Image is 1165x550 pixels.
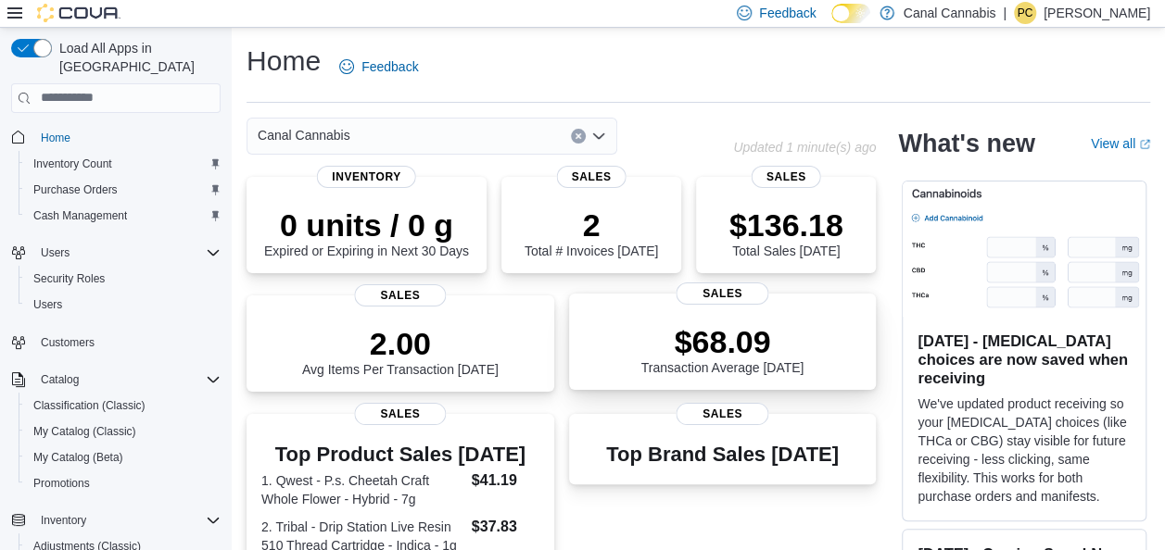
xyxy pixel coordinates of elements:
div: Patrick Ciantar [1014,2,1036,24]
div: Avg Items Per Transaction [DATE] [302,325,499,377]
span: Sales [354,403,446,425]
input: Dark Mode [831,4,870,23]
button: Users [19,292,228,318]
button: Users [33,242,77,264]
span: My Catalog (Beta) [26,446,221,469]
span: Catalog [33,369,221,391]
span: Feedback [361,57,418,76]
span: Feedback [759,4,816,22]
span: Customers [41,335,95,350]
button: Catalog [4,367,228,393]
span: Sales [354,284,446,306]
span: Sales [557,166,627,188]
h3: [DATE] - [MEDICAL_DATA] choices are now saved when receiving [918,331,1131,387]
span: Home [33,126,221,149]
span: Users [26,294,221,316]
p: | [1003,2,1007,24]
button: Inventory [4,507,228,533]
button: My Catalog (Beta) [19,444,228,470]
span: Inventory [317,166,416,188]
span: Catalog [41,372,79,387]
span: Sales [677,282,768,305]
a: My Catalog (Classic) [26,420,144,443]
a: Inventory Count [26,153,120,175]
span: Cash Management [26,205,221,227]
p: 2 [525,206,658,244]
a: Classification (Classic) [26,394,153,417]
p: Canal Cannabis [904,2,996,24]
div: Total Sales [DATE] [729,206,843,258]
h3: Top Brand Sales [DATE] [606,444,839,466]
span: Security Roles [26,268,221,290]
p: Updated 1 minute(s) ago [733,140,876,155]
button: Clear input [571,129,586,144]
dt: 1. Qwest - P.s. Cheetah Craft Whole Flower - Hybrid - 7g [261,471,464,508]
span: Users [41,245,70,260]
img: Cova [37,4,120,22]
p: We've updated product receiving so your [MEDICAL_DATA] choices (like THCa or CBG) stay visible fo... [918,394,1131,506]
dd: $41.19 [472,469,539,492]
a: Security Roles [26,268,112,290]
p: $68.09 [641,323,804,360]
span: Classification (Classic) [33,398,146,413]
a: Promotions [26,472,97,494]
dd: $37.83 [472,516,539,538]
div: Transaction Average [DATE] [641,323,804,375]
a: Cash Management [26,205,134,227]
p: 2.00 [302,325,499,362]
a: My Catalog (Beta) [26,446,131,469]
span: Cash Management [33,208,127,223]
span: Home [41,131,70,145]
p: [PERSON_NAME] [1044,2,1150,24]
span: My Catalog (Beta) [33,450,123,465]
a: Customers [33,331,102,354]
span: Inventory Count [33,156,112,171]
span: My Catalog (Classic) [26,420,221,443]
button: Classification (Classic) [19,393,228,419]
a: View allExternal link [1091,136,1150,151]
h3: Top Product Sales [DATE] [261,444,539,466]
h2: What's new [898,129,1034,158]
span: Promotions [26,472,221,494]
span: Promotions [33,476,90,491]
span: Sales [677,403,768,425]
a: Purchase Orders [26,179,125,201]
span: My Catalog (Classic) [33,424,136,439]
span: Dark Mode [831,23,832,24]
button: Promotions [19,470,228,496]
a: Feedback [332,48,425,85]
button: Security Roles [19,266,228,292]
span: Security Roles [33,271,105,286]
span: Canal Cannabis [258,124,350,146]
a: Home [33,127,78,149]
svg: External link [1139,139,1150,150]
span: Purchase Orders [33,182,118,197]
p: $136.18 [729,206,843,244]
button: Open list of options [591,129,606,144]
span: Inventory Count [26,153,221,175]
button: My Catalog (Classic) [19,419,228,444]
div: Expired or Expiring in Next 30 Days [264,206,469,258]
button: Inventory [33,509,94,531]
button: Users [4,240,228,266]
button: Inventory Count [19,151,228,177]
button: Catalog [33,369,86,391]
span: Customers [33,331,221,354]
span: PC [1018,2,1033,24]
span: Classification (Classic) [26,394,221,417]
a: Users [26,294,70,316]
span: Purchase Orders [26,179,221,201]
button: Customers [4,329,228,356]
span: Sales [752,166,821,188]
button: Purchase Orders [19,177,228,203]
p: 0 units / 0 g [264,206,469,244]
span: Users [33,242,221,264]
button: Cash Management [19,203,228,229]
h1: Home [247,43,321,80]
span: Inventory [41,513,86,528]
span: Users [33,297,62,312]
span: Load All Apps in [GEOGRAPHIC_DATA] [52,39,221,76]
span: Inventory [33,509,221,531]
button: Home [4,124,228,151]
div: Total # Invoices [DATE] [525,206,658,258]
